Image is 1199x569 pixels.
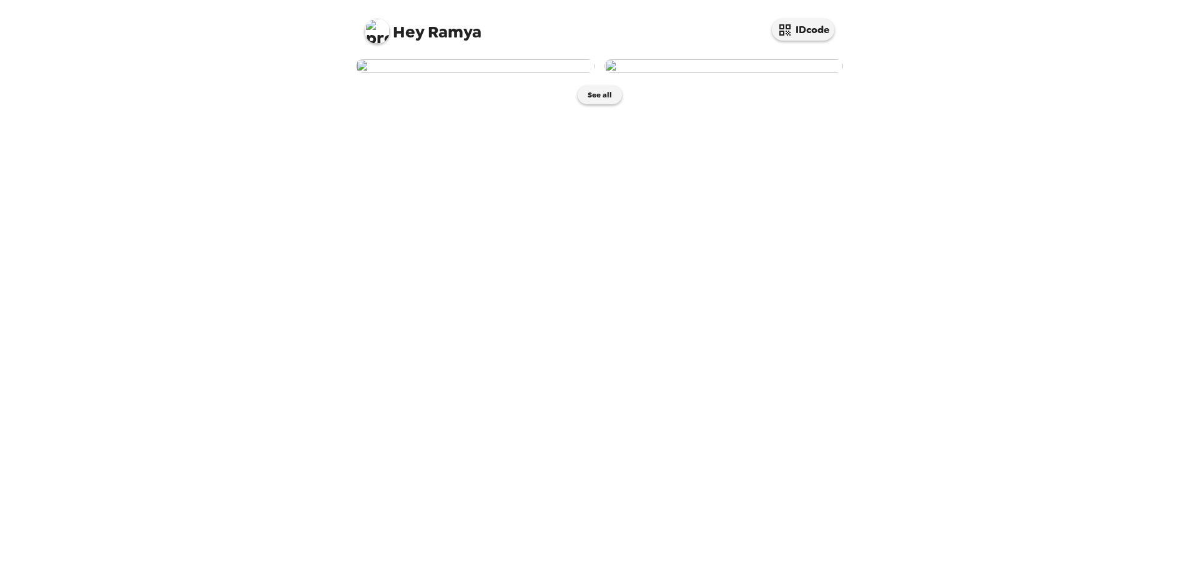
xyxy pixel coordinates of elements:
[365,19,390,44] img: profile pic
[578,86,622,104] button: See all
[772,19,834,41] button: IDcode
[393,21,424,43] span: Hey
[356,59,595,73] img: user-278048
[604,59,843,73] img: user-277925
[365,12,481,41] span: Ramya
